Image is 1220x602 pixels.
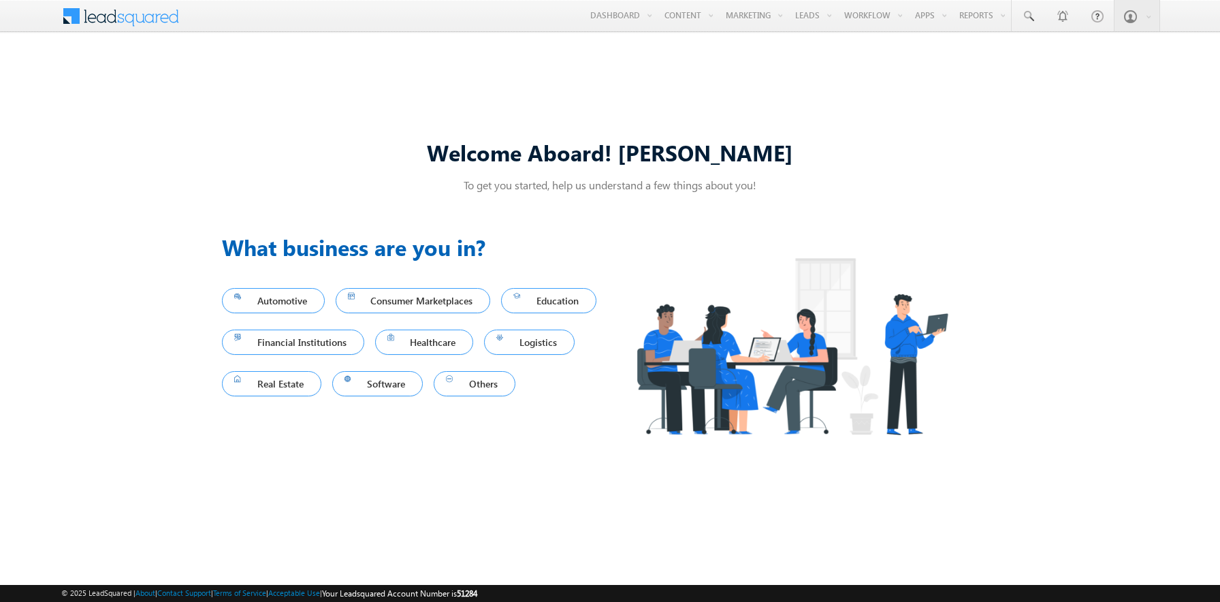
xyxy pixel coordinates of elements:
[234,375,309,393] span: Real Estate
[457,588,477,599] span: 51284
[610,231,974,462] img: Industry.png
[234,333,352,351] span: Financial Institutions
[222,231,610,264] h3: What business are you in?
[446,375,503,393] span: Others
[157,588,211,597] a: Contact Support
[513,291,584,310] span: Education
[135,588,155,597] a: About
[61,587,477,600] span: © 2025 LeadSquared | | | | |
[213,588,266,597] a: Terms of Service
[234,291,312,310] span: Automotive
[268,588,320,597] a: Acceptable Use
[322,588,477,599] span: Your Leadsquared Account Number is
[222,178,998,192] p: To get you started, help us understand a few things about you!
[344,375,411,393] span: Software
[348,291,479,310] span: Consumer Marketplaces
[496,333,562,351] span: Logistics
[222,138,998,167] div: Welcome Aboard! [PERSON_NAME]
[387,333,462,351] span: Healthcare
